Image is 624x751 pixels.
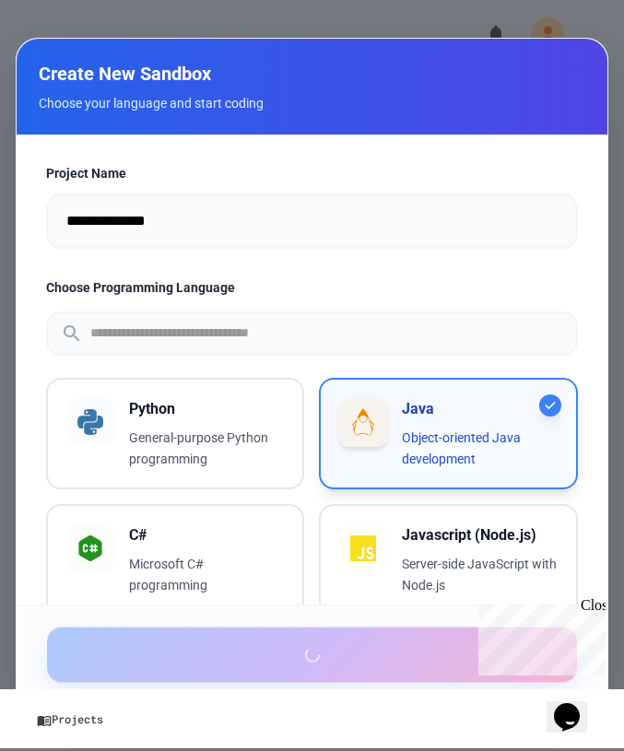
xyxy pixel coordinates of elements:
[402,398,558,420] h3: Java
[129,428,285,470] p: General-purpose Python programming
[46,278,578,297] label: Choose Programming Language
[402,428,558,470] p: Object-oriented Java development
[7,7,127,117] div: Chat with us now!Close
[129,398,285,420] h3: Python
[39,61,585,87] h2: Create New Sandbox
[39,94,585,112] p: Choose your language and start coding
[46,164,578,182] label: Project Name
[18,698,617,739] a: Projects
[402,524,558,546] h3: Javascript (Node.js)
[129,554,285,596] p: Microsoft C# programming
[129,524,285,546] h3: C#
[471,597,606,675] iframe: chat widget
[547,677,606,733] iframe: chat widget
[402,554,558,596] p: Server-side JavaScript with Node.js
